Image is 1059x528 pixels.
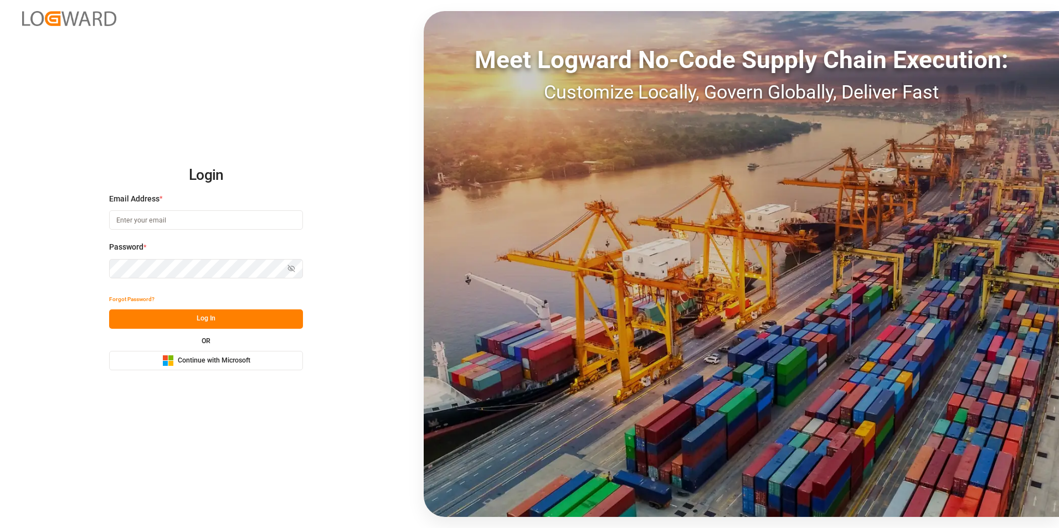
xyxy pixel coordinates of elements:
[202,338,210,344] small: OR
[22,11,116,26] img: Logward_new_orange.png
[109,309,303,329] button: Log In
[109,241,143,253] span: Password
[109,193,160,205] span: Email Address
[109,210,303,230] input: Enter your email
[424,78,1059,106] div: Customize Locally, Govern Globally, Deliver Fast
[424,42,1059,78] div: Meet Logward No-Code Supply Chain Execution:
[109,158,303,193] h2: Login
[178,356,250,366] span: Continue with Microsoft
[109,351,303,370] button: Continue with Microsoft
[109,290,155,309] button: Forgot Password?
